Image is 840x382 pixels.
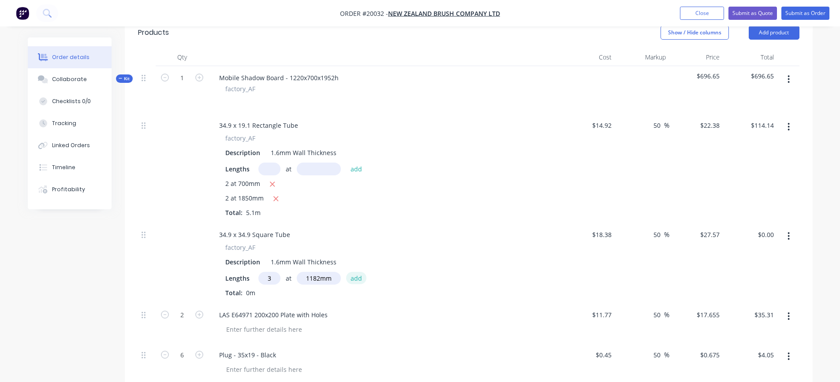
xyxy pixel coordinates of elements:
button: Timeline [28,156,112,178]
span: Lengths [225,274,250,283]
button: Kit [116,74,133,83]
button: Linked Orders [28,134,112,156]
button: Checklists 0/0 [28,90,112,112]
span: 2 at 700mm [225,179,260,190]
span: Kit [119,75,130,82]
img: Factory [16,7,29,20]
div: Description [222,256,264,268]
a: New Zealand Brush Company Ltd [388,9,500,18]
span: 0m [243,289,259,297]
button: Submit as Order [781,7,829,20]
button: add [346,163,367,174]
div: Plug - 35x19 - Black [212,349,283,361]
div: Timeline [52,163,75,171]
button: Submit as Quote [728,7,777,20]
span: $696.65 [673,71,720,81]
div: Description [222,146,264,159]
div: 1.6mm Wall Thickness [267,146,340,159]
button: add [346,272,367,284]
span: % [664,350,669,360]
div: Total [723,48,777,66]
span: % [664,120,669,130]
div: Markup [615,48,669,66]
span: % [664,310,669,320]
span: $696.65 [727,71,774,81]
span: % [664,230,669,240]
div: Collaborate [52,75,87,83]
div: Tracking [52,119,76,127]
div: Order details [52,53,90,61]
span: at [286,274,291,283]
span: Total: [225,208,243,217]
div: LAS E64971 200x200 Plate with Holes [212,308,335,321]
span: factory_AF [225,134,255,143]
span: at [286,164,291,174]
div: 34.9 x 34.9 Square Tube [212,228,297,241]
div: Cost [561,48,616,66]
button: Profitability [28,178,112,200]
div: Products [138,27,169,38]
button: Collaborate [28,68,112,90]
div: Price [669,48,724,66]
span: 2 at 1850mm [225,193,264,204]
span: 5.1m [243,208,264,217]
div: Qty [156,48,209,66]
span: Order #20032 - [340,9,388,18]
div: Linked Orders [52,141,90,149]
button: Tracking [28,112,112,134]
div: Mobile Shadow Board - 1220x700x1952h [212,71,346,84]
div: 34.9 x 19.1 Rectangle Tube [212,119,305,132]
span: Lengths [225,164,250,174]
button: Close [680,7,724,20]
div: Checklists 0/0 [52,97,91,105]
button: Add product [749,26,799,40]
span: factory_AF [225,243,255,252]
button: Show / Hide columns [661,26,729,40]
span: Total: [225,289,243,297]
div: Profitability [52,185,85,193]
button: Order details [28,46,112,68]
span: factory_AF [225,84,255,93]
div: 1.6mm Wall Thickness [267,256,340,268]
